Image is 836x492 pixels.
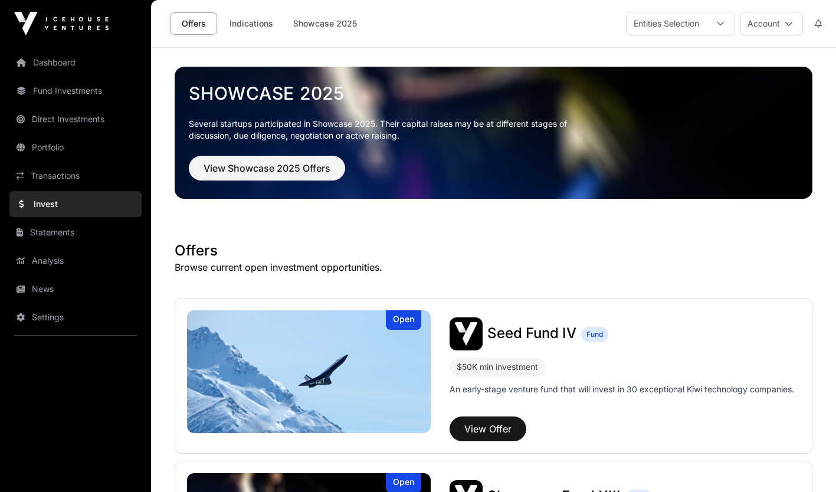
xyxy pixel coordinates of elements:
p: Browse current open investment opportunities. [175,260,812,274]
span: Seed Fund IV [487,324,576,342]
div: $50K min investment [457,360,538,374]
a: Statements [9,219,142,245]
button: View Offer [450,416,526,441]
img: Seed Fund IV [187,310,431,433]
img: Showcase 2025 [175,67,812,199]
a: View Showcase 2025 Offers [189,168,345,179]
a: Seed Fund IV [487,326,576,342]
a: Indications [222,12,281,35]
a: Invest [9,191,142,217]
span: View Showcase 2025 Offers [204,161,330,175]
a: Fund Investments [9,78,142,104]
p: Several startups participated in Showcase 2025. Their capital raises may be at different stages o... [189,118,585,142]
a: Portfolio [9,135,142,160]
img: Seed Fund IV [450,317,483,350]
a: News [9,276,142,302]
a: Analysis [9,248,142,274]
button: Account [740,12,803,35]
h1: Offers [175,241,812,260]
a: Showcase 2025 [286,12,365,35]
a: Direct Investments [9,106,142,132]
a: Showcase 2025 [189,83,798,104]
a: Dashboard [9,50,142,76]
p: An early-stage venture fund that will invest in 30 exceptional Kiwi technology companies. [450,383,794,395]
button: View Showcase 2025 Offers [189,156,345,181]
a: Settings [9,304,142,330]
div: $50K min investment [450,357,545,376]
iframe: Chat Widget [777,435,836,492]
a: Transactions [9,163,142,189]
a: Seed Fund IVOpen [187,310,431,433]
div: Open [386,310,421,330]
a: Offers [170,12,217,35]
img: Icehouse Ventures Logo [14,12,109,35]
span: Fund [586,330,603,339]
div: Entities Selection [627,12,706,35]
